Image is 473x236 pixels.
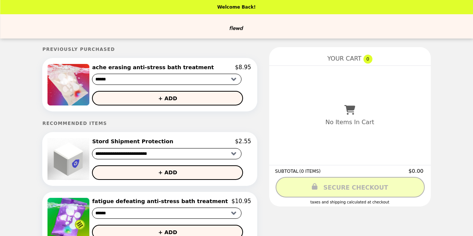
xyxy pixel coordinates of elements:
[231,198,251,205] p: $10.95
[235,138,251,145] p: $2.55
[235,64,251,71] p: $8.95
[92,208,242,219] select: Select a product variant
[92,148,242,159] select: Select a product variant
[47,64,91,105] img: ache erasing anti-stress bath treatment
[408,168,424,174] span: $0.00
[363,55,372,64] span: 0
[325,119,374,126] p: No Items In Cart
[42,47,257,52] h5: Previously Purchased
[92,165,243,180] button: + ADD
[92,91,243,105] button: + ADD
[275,200,425,204] div: Taxes and Shipping calculated at checkout
[209,19,264,34] img: Brand Logo
[275,169,300,174] span: SUBTOTAL
[92,74,242,85] select: Select a product variant
[299,169,320,174] span: ( 0 ITEMS )
[47,138,91,180] img: Stord Shipment Protection
[92,64,216,71] h2: ache erasing anti-stress bath treatment
[327,55,361,62] span: YOUR CART
[92,138,176,145] h2: Stord Shipment Protection
[92,198,231,205] h2: fatigue defeating anti-stress bath treatment
[42,121,257,126] h5: Recommended Items
[217,4,256,10] p: Welcome Back!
